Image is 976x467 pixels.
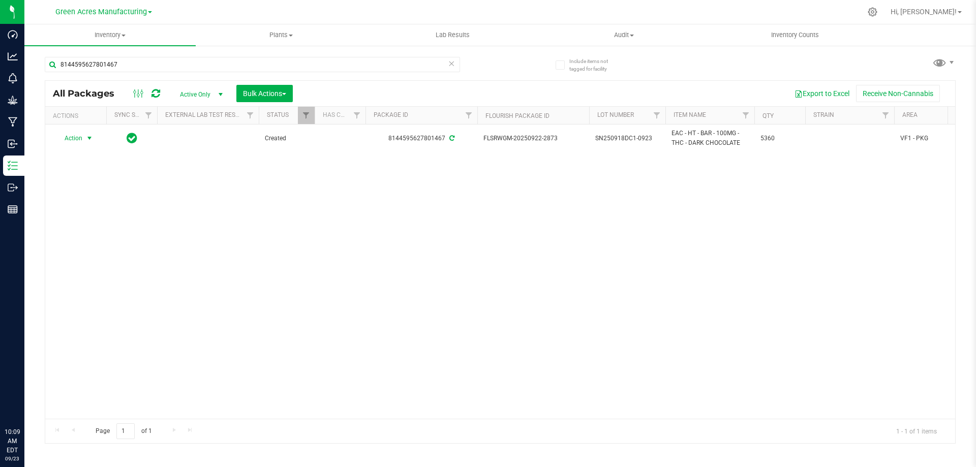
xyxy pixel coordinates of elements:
a: Filter [649,107,665,124]
a: Item Name [674,111,706,118]
inline-svg: Manufacturing [8,117,18,127]
inline-svg: Grow [8,95,18,105]
span: EAC - HT - BAR - 100MG - THC - DARK CHOCOLATE [672,129,748,148]
span: Plants [196,30,367,40]
a: Strain [813,111,834,118]
span: Clear [448,57,455,70]
span: Audit [539,30,709,40]
a: Audit [538,24,710,46]
span: SN250918DC1-0923 [595,134,659,143]
span: Lab Results [422,30,483,40]
span: FLSRWGM-20250922-2873 [483,134,583,143]
span: Inventory [24,30,196,40]
inline-svg: Reports [8,204,18,214]
span: All Packages [53,88,125,99]
span: Created [265,134,309,143]
a: Sync Status [114,111,154,118]
a: Filter [298,107,315,124]
span: In Sync [127,131,137,145]
div: Actions [53,112,102,119]
a: Inventory [24,24,196,46]
a: Plants [196,24,367,46]
span: Bulk Actions [243,89,286,98]
button: Bulk Actions [236,85,293,102]
a: Status [267,111,289,118]
inline-svg: Analytics [8,51,18,61]
span: Include items not tagged for facility [569,57,620,73]
a: Package ID [374,111,408,118]
p: 10:09 AM EDT [5,427,20,455]
inline-svg: Inbound [8,139,18,149]
span: Hi, [PERSON_NAME]! [891,8,957,16]
span: Sync from Compliance System [448,135,454,142]
div: 8144595627801467 [364,134,479,143]
input: Search Package ID, Item Name, SKU, Lot or Part Number... [45,57,460,72]
a: Filter [877,107,894,124]
inline-svg: Monitoring [8,73,18,83]
inline-svg: Outbound [8,182,18,193]
a: Filter [461,107,477,124]
span: 1 - 1 of 1 items [888,423,945,439]
span: Green Acres Manufacturing [55,8,147,16]
span: Page of 1 [87,423,160,439]
a: Lot Number [597,111,634,118]
a: Qty [762,112,774,119]
div: Manage settings [866,7,879,17]
button: Export to Excel [788,85,856,102]
inline-svg: Inventory [8,161,18,171]
inline-svg: Dashboard [8,29,18,40]
a: Filter [242,107,259,124]
a: Filter [140,107,157,124]
a: Area [902,111,918,118]
p: 09/23 [5,455,20,462]
a: External Lab Test Result [165,111,245,118]
a: Inventory Counts [710,24,881,46]
span: select [83,131,96,145]
th: Has COA [315,107,365,124]
a: Filter [738,107,754,124]
span: Inventory Counts [757,30,833,40]
input: 1 [116,423,135,439]
span: 5360 [760,134,799,143]
iframe: Resource center [10,386,41,416]
button: Receive Non-Cannabis [856,85,940,102]
a: Lab Results [367,24,538,46]
a: Filter [349,107,365,124]
span: Action [55,131,83,145]
span: VF1 - PKG [900,134,964,143]
a: Flourish Package ID [485,112,550,119]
